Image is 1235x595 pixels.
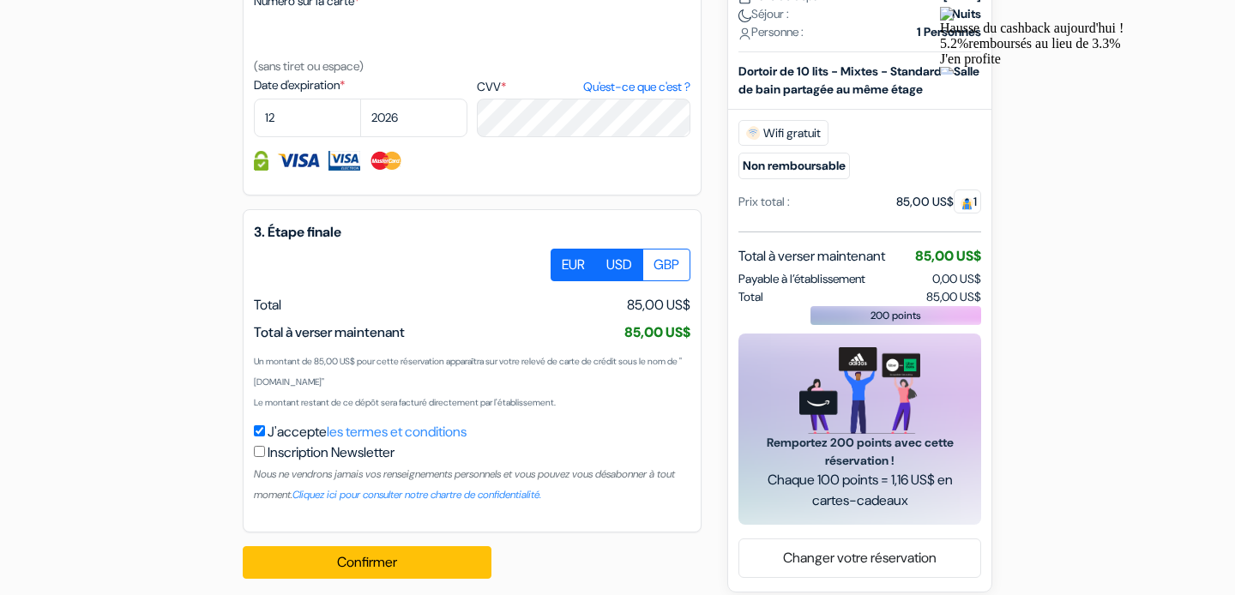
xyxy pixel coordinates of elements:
[254,296,281,314] span: Total
[7,67,21,81] img: close.png
[477,78,690,96] label: CVV
[254,76,467,94] label: Date d'expiration
[915,247,981,265] span: 85,00 US$
[799,347,920,434] img: gift_card_hero_new.png
[254,58,364,74] small: (sans tiret ou espace)
[738,153,850,179] small: Non remboursable
[277,151,320,171] img: Visa
[738,120,828,146] span: Wifi gratuit
[954,189,981,213] span: 1
[738,193,790,211] div: Prix total :
[268,442,395,463] label: Inscription Newsletter
[254,397,556,408] small: Le montant restant de ce dépôt sera facturé directement par l'établissement.
[369,151,404,171] img: Master Card
[327,423,467,441] a: les termes et conditions
[254,467,675,502] small: Nous ne vendrons jamais vos renseignements personnels et vous pouvez vous désabonner à tout moment.
[254,224,690,240] h5: 3. Étape finale
[7,21,288,36] div: Hausse du cashback aujourd'hui !
[627,295,690,316] span: 85,00 US$
[739,542,980,574] a: Changer votre réservation
[7,7,21,21] img: large-icon256.png
[746,126,760,140] img: free_wifi.svg
[738,63,979,97] b: Dortoir de 10 lits - Mixtes - Standard - Salle de bain partagée au même étage
[254,151,268,171] img: Information de carte de crédit entièrement encryptée et sécurisée
[738,27,751,39] img: user_icon.svg
[759,470,961,511] span: Chaque 100 points = 1,16 US$ en cartes-cadeaux
[7,51,288,67] div: J'en profite
[642,249,690,281] label: GBP
[7,36,35,51] span: 5.2%
[738,246,885,267] span: Total à verser maintenant
[624,323,690,341] span: 85,00 US$
[917,23,981,41] strong: 1 Personnes
[932,271,981,286] span: 0,00 US$
[738,288,763,306] span: Total
[7,36,288,51] div: remboursés au lieu de 3.3%
[254,323,405,341] span: Total à verser maintenant
[551,249,596,281] label: EUR
[254,356,682,388] small: Un montant de 85,00 US$ pour cette réservation apparaîtra sur votre relevé de carte de crédit sou...
[738,270,865,288] span: Payable à l’établissement
[292,488,541,502] a: Cliquez ici pour consulter notre chartre de confidentialité.
[738,9,751,21] img: moon.svg
[871,308,921,323] span: 200 points
[926,288,981,306] span: 85,00 US$
[583,78,690,96] a: Qu'est-ce que c'est ?
[595,249,643,281] label: USD
[759,434,961,470] span: Remportez 200 points avec cette réservation !
[551,249,690,281] div: Basic radio toggle button group
[738,5,789,23] span: Séjour :
[738,23,804,41] span: Personne :
[243,546,491,579] button: Confirmer
[961,196,973,209] img: guest.svg
[896,193,981,211] div: 85,00 US$
[328,151,359,171] img: Visa Electron
[268,422,467,442] label: J'accepte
